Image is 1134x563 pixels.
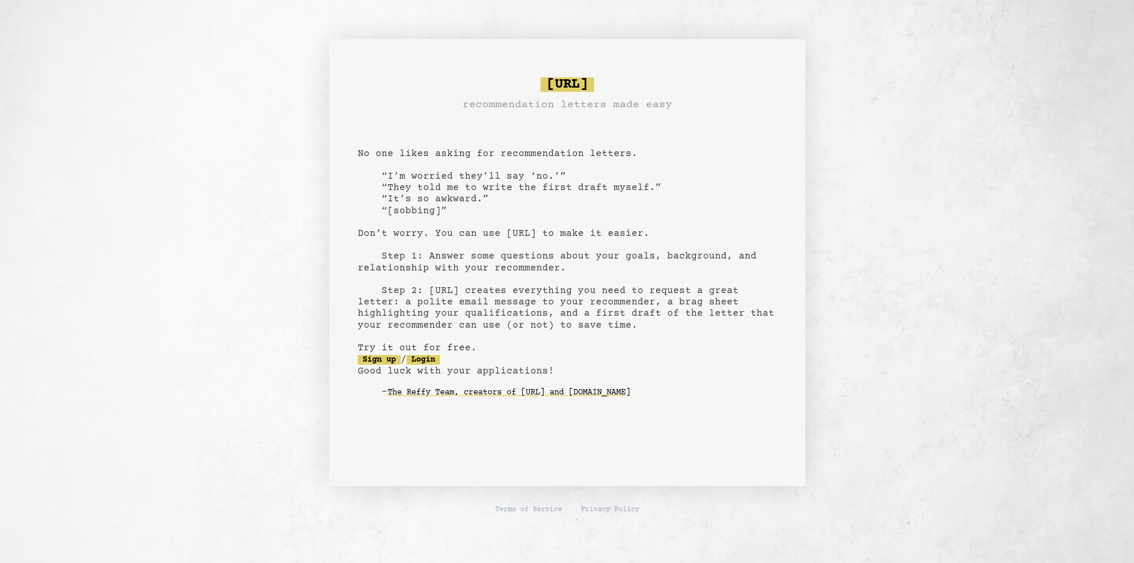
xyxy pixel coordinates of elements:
[382,387,777,399] div: -
[388,383,630,402] a: The Reffy Team, creators of [URL] and [DOMAIN_NAME]
[358,355,401,365] a: Sign up
[407,355,440,365] a: Login
[463,97,672,113] h3: recommendation letters made easy
[541,77,594,92] span: [URL]
[495,505,562,515] a: Terms of Service
[581,505,639,515] a: Privacy Policy
[358,73,777,422] pre: No one likes asking for recommendation letters. “I’m worried they’ll say ‘no.’” “They told me to ...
